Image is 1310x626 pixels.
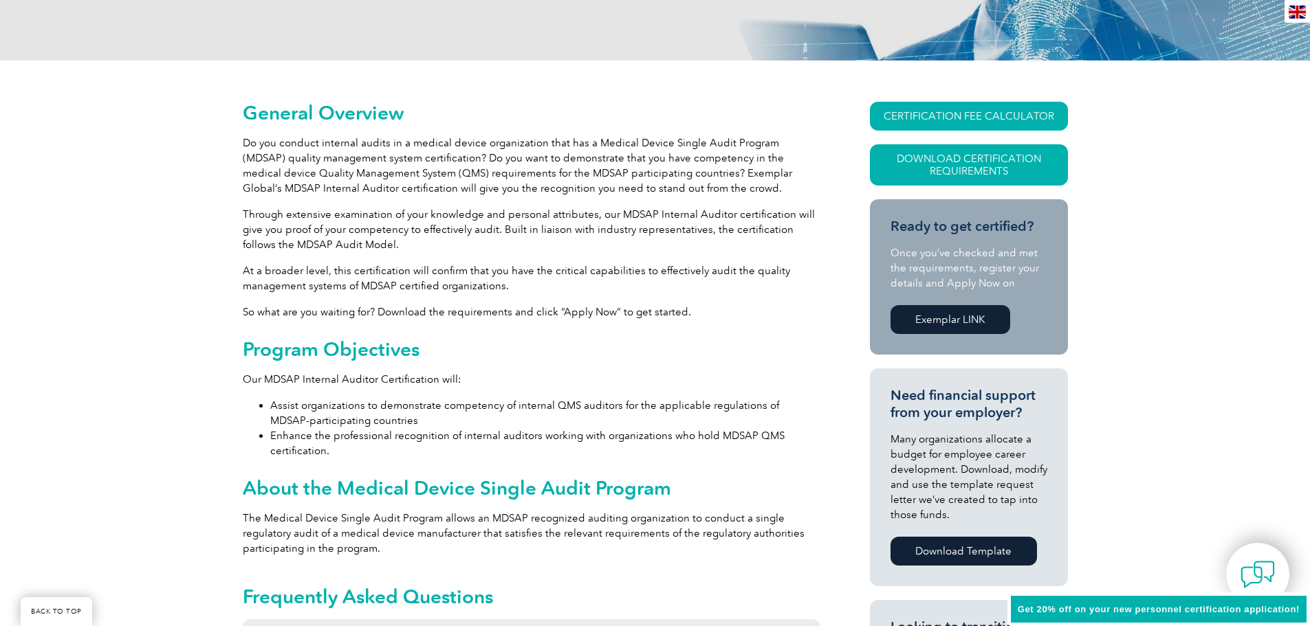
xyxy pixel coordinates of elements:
h2: Program Objectives [243,338,820,360]
p: At a broader level, this certification will confirm that you have the critical capabilities to ef... [243,263,820,293]
h2: About the Medical Device Single Audit Program [243,477,820,499]
img: en [1289,5,1306,19]
li: Assist organizations to demonstrate competency of internal QMS auditors for the applicable regula... [270,398,820,428]
p: Our MDSAP Internal Auditor Certification will: [243,372,820,387]
a: BACK TO TOP [21,597,92,626]
a: Download Certification Requirements [870,144,1068,186]
h2: Frequently Asked Questions [243,585,820,607]
h3: Ready to get certified? [891,218,1047,235]
a: CERTIFICATION FEE CALCULATOR [870,102,1068,131]
img: contact-chat.png [1241,557,1275,592]
p: The Medical Device Single Audit Program allows an MDSAP recognized auditing organization to condu... [243,511,820,556]
p: Many organizations allocate a budget for employee career development. Download, modify and use th... [891,432,1047,522]
h3: Need financial support from your employer? [891,387,1047,421]
li: Enhance the professional recognition of internal auditors working with organizations who hold MDS... [270,428,820,458]
p: Through extensive examination of your knowledge and personal attributes, our MDSAP Internal Audit... [243,207,820,252]
p: So what are you waiting for? Download the requirements and click “Apply Now” to get started. [243,304,820,320]
span: Get 20% off on your new personnel certification application! [1018,604,1300,614]
p: Do you conduct internal audits in a medical device organization that has a Medical Device Single ... [243,135,820,196]
a: Download Template [891,537,1037,566]
h2: General Overview [243,102,820,124]
a: Exemplar LINK [891,305,1010,334]
p: Once you’ve checked and met the requirements, register your details and Apply Now on [891,245,1047,291]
